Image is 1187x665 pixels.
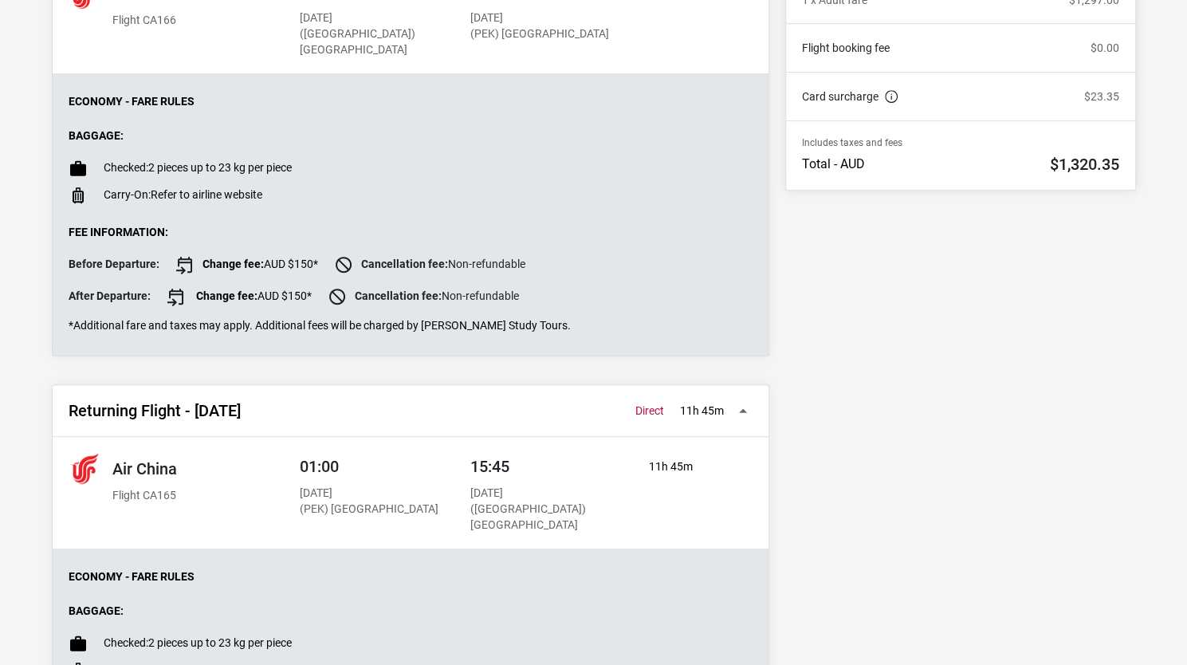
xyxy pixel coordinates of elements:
[69,604,124,617] strong: Baggage:
[470,26,609,42] p: (PEK) [GEOGRAPHIC_DATA]
[649,459,725,475] p: 11h 45m
[167,287,312,306] span: AUD $150*
[1084,90,1119,104] p: $23.35
[104,188,262,202] p: Refer to airline website
[69,319,753,332] p: *Additional fare and taxes may apply. Additional fees will be charged by [PERSON_NAME] Study Tours.
[69,129,124,142] strong: Baggage:
[69,453,100,485] img: Air China
[470,457,509,476] span: 15:45
[112,459,177,478] h2: Air China
[175,255,318,274] span: AUD $150*
[300,457,339,476] span: 01:00
[635,404,664,418] span: Direct
[69,226,168,238] strong: Fee Information:
[355,289,442,301] strong: Cancellation fee:
[802,40,890,56] a: Flight booking fee
[104,161,148,174] span: Checked:
[300,486,438,502] p: [DATE]
[680,404,724,418] p: 11h 45m
[104,161,292,175] p: 2 pieces up to 23 kg per piece
[470,502,618,533] p: ([GEOGRAPHIC_DATA]) [GEOGRAPHIC_DATA]
[112,488,177,504] p: Flight CA165
[196,289,257,301] strong: Change fee:
[69,95,753,108] p: Economy - Fare Rules
[470,10,609,26] p: [DATE]
[328,287,519,306] span: Non-refundable
[802,156,865,172] p: Total - AUD
[104,188,151,201] span: Carry-On:
[69,289,151,302] strong: After Departure:
[69,258,159,270] strong: Before Departure:
[300,26,447,57] p: ([GEOGRAPHIC_DATA]) [GEOGRAPHIC_DATA]
[53,385,768,437] button: Returning Flight - [DATE] 11h 45m Direct
[104,636,292,650] p: 2 pieces up to 23 kg per piece
[802,89,898,104] a: Card surcharge
[334,255,525,274] span: Non-refundable
[300,502,438,517] p: (PEK) [GEOGRAPHIC_DATA]
[300,10,447,26] p: [DATE]
[1050,155,1119,174] h2: $1,320.35
[802,137,1119,148] p: Includes taxes and fees
[69,401,241,420] h2: Returning Flight - [DATE]
[69,570,753,584] p: Economy - Fare Rules
[1091,41,1119,55] p: $0.00
[361,257,448,270] strong: Cancellation fee:
[104,636,148,649] span: Checked:
[202,257,264,270] strong: Change fee:
[470,486,618,502] p: [DATE]
[112,13,177,29] p: Flight CA166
